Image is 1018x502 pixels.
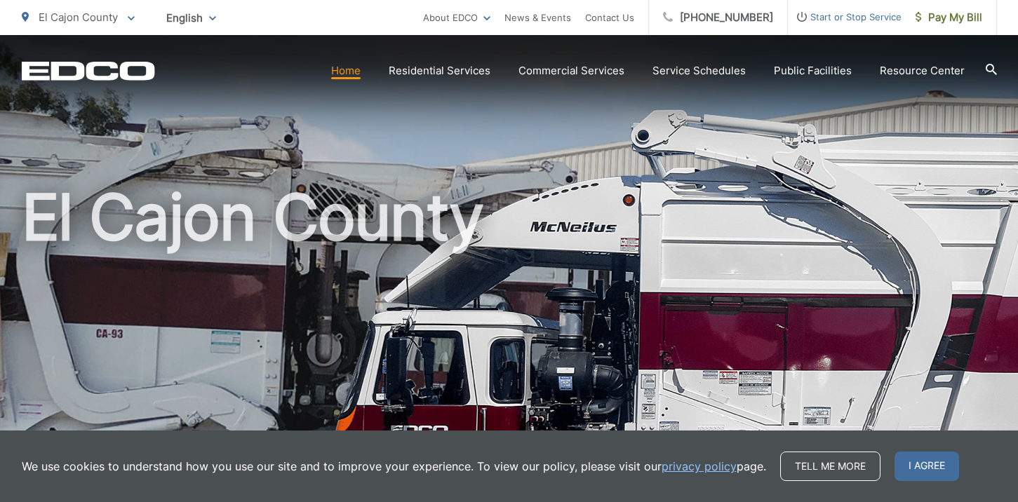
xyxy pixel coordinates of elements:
a: Commercial Services [518,62,624,79]
a: Service Schedules [652,62,746,79]
a: Residential Services [389,62,490,79]
a: privacy policy [662,458,737,475]
a: Contact Us [585,9,634,26]
a: EDCD logo. Return to the homepage. [22,61,155,81]
p: We use cookies to understand how you use our site and to improve your experience. To view our pol... [22,458,766,475]
a: News & Events [504,9,571,26]
span: I agree [895,452,959,481]
span: El Cajon County [39,11,118,24]
a: About EDCO [423,9,490,26]
a: Resource Center [880,62,965,79]
span: Pay My Bill [916,9,982,26]
a: Tell me more [780,452,880,481]
a: Public Facilities [774,62,852,79]
a: Home [331,62,361,79]
span: English [156,6,227,30]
